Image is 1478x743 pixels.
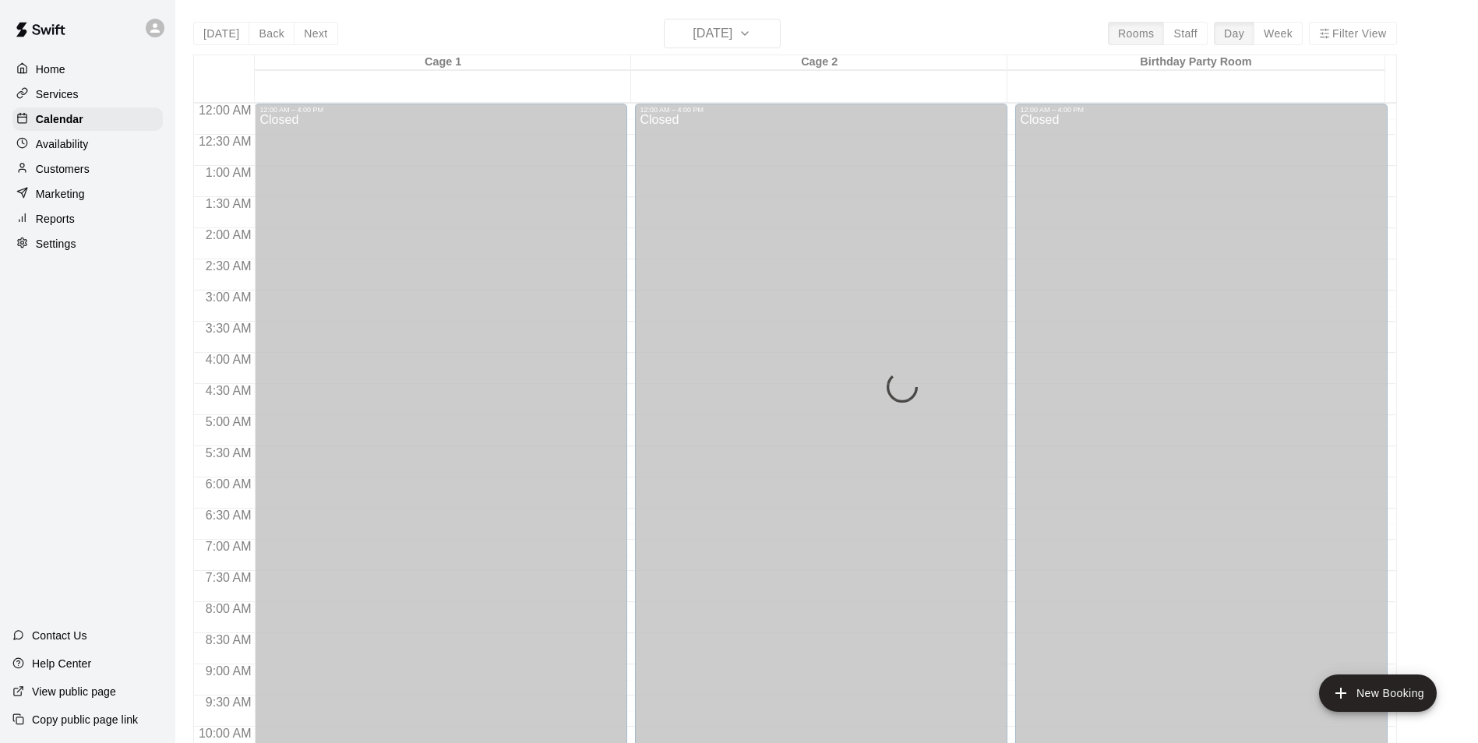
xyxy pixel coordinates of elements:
span: 2:00 AM [202,228,256,241]
a: Calendar [12,107,163,131]
span: 12:00 AM [195,104,256,117]
span: 10:00 AM [195,727,256,740]
p: Services [36,86,79,102]
p: Help Center [32,656,91,671]
div: 12:00 AM – 4:00 PM [1020,106,1383,114]
button: add [1319,674,1437,712]
p: Copy public page link [32,712,138,727]
p: Contact Us [32,628,87,643]
span: 6:30 AM [202,509,256,522]
p: Customers [36,161,90,177]
span: 3:30 AM [202,322,256,335]
a: Services [12,83,163,106]
div: 12:00 AM – 4:00 PM [259,106,623,114]
div: Cage 1 [255,55,631,70]
p: Home [36,62,65,77]
span: 7:00 AM [202,540,256,553]
span: 5:30 AM [202,446,256,460]
span: 9:00 AM [202,664,256,678]
p: Marketing [36,186,85,202]
span: 6:00 AM [202,477,256,491]
a: Availability [12,132,163,156]
a: Reports [12,207,163,231]
span: 8:00 AM [202,602,256,615]
p: Calendar [36,111,83,127]
span: 3:00 AM [202,291,256,304]
a: Customers [12,157,163,181]
div: Birthday Party Room [1007,55,1384,70]
div: 12:00 AM – 4:00 PM [640,106,1003,114]
div: Cage 2 [631,55,1007,70]
p: Availability [36,136,89,152]
p: View public page [32,684,116,699]
a: Home [12,58,163,81]
p: Reports [36,211,75,227]
span: 12:30 AM [195,135,256,148]
a: Marketing [12,182,163,206]
p: Settings [36,236,76,252]
span: 4:00 AM [202,353,256,366]
span: 8:30 AM [202,633,256,646]
a: Settings [12,232,163,255]
span: 1:30 AM [202,197,256,210]
span: 9:30 AM [202,695,256,709]
span: 4:30 AM [202,384,256,397]
span: 5:00 AM [202,415,256,428]
span: 1:00 AM [202,166,256,179]
span: 2:30 AM [202,259,256,273]
span: 7:30 AM [202,571,256,584]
